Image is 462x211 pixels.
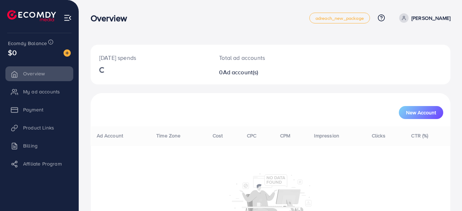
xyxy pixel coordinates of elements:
p: [PERSON_NAME] [411,14,450,22]
a: [PERSON_NAME] [396,13,450,23]
p: Total ad accounts [219,53,292,62]
h2: 0 [219,69,292,76]
span: New Account [406,110,436,115]
p: [DATE] spends [99,53,202,62]
span: adreach_new_package [315,16,364,21]
span: $0 [8,47,17,58]
h3: Overview [91,13,133,23]
button: New Account [399,106,443,119]
img: menu [64,14,72,22]
span: Ad account(s) [223,68,258,76]
img: image [64,49,71,57]
a: adreach_new_package [309,13,370,23]
img: logo [7,10,56,21]
span: Ecomdy Balance [8,40,47,47]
